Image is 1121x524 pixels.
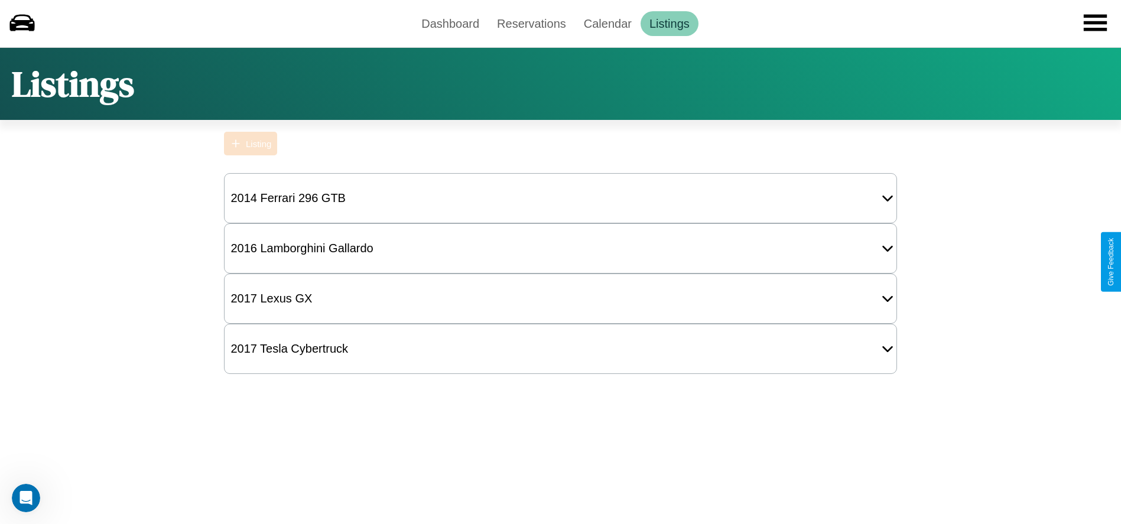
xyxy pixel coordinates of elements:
iframe: Intercom live chat [12,484,40,512]
div: Listing [246,139,271,149]
button: Listing [224,132,277,155]
div: 2017 Tesla Cybertruck [225,336,354,362]
div: 2017 Lexus GX [225,286,318,311]
h1: Listings [12,60,134,108]
div: 2016 Lamborghini Gallardo [225,236,379,261]
div: Give Feedback [1107,238,1115,286]
a: Calendar [575,11,641,36]
div: 2014 Ferrari 296 GTB [225,185,352,211]
a: Listings [641,11,698,36]
a: Dashboard [412,11,488,36]
a: Reservations [488,11,575,36]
